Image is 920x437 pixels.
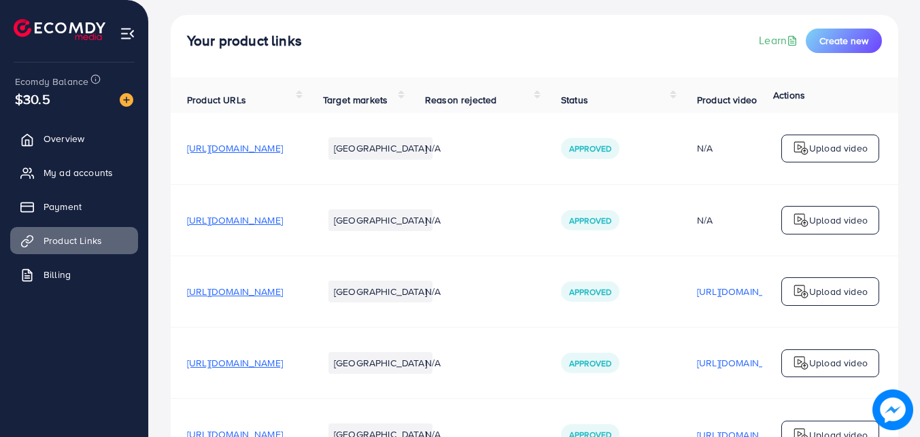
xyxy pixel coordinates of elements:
span: $30.5 [15,89,50,109]
img: image [872,389,913,430]
span: [URL][DOMAIN_NAME] [187,213,283,227]
a: Learn [759,33,800,48]
a: Billing [10,261,138,288]
p: Upload video [809,140,868,156]
img: logo [793,355,809,371]
span: [URL][DOMAIN_NAME] [187,141,283,155]
span: Reason rejected [425,93,496,107]
span: Approved [569,143,611,154]
span: Target markets [323,93,388,107]
img: image [120,93,133,107]
p: [URL][DOMAIN_NAME] [697,355,793,371]
a: Product Links [10,227,138,254]
span: Product Links [44,234,102,247]
a: My ad accounts [10,159,138,186]
li: [GEOGRAPHIC_DATA] [328,352,432,374]
img: menu [120,26,135,41]
img: logo [793,140,809,156]
button: Create new [806,29,882,53]
span: Ecomdy Balance [15,75,88,88]
img: logo [793,283,809,300]
span: [URL][DOMAIN_NAME] [187,285,283,298]
a: Overview [10,125,138,152]
li: [GEOGRAPHIC_DATA] [328,137,432,159]
li: [GEOGRAPHIC_DATA] [328,281,432,302]
p: Upload video [809,212,868,228]
span: N/A [425,141,441,155]
span: Product video [697,93,757,107]
span: Billing [44,268,71,281]
div: N/A [697,141,793,155]
h4: Your product links [187,33,302,50]
span: Actions [773,88,805,102]
span: [URL][DOMAIN_NAME] [187,356,283,370]
p: Upload video [809,283,868,300]
span: Approved [569,357,611,369]
span: Approved [569,215,611,226]
a: Payment [10,193,138,220]
span: My ad accounts [44,166,113,179]
span: Product URLs [187,93,246,107]
span: Create new [819,34,868,48]
span: N/A [425,285,441,298]
span: Payment [44,200,82,213]
p: Upload video [809,355,868,371]
span: Overview [44,132,84,145]
p: [URL][DOMAIN_NAME] [697,283,793,300]
li: [GEOGRAPHIC_DATA] [328,209,432,231]
div: N/A [697,213,793,227]
span: Status [561,93,588,107]
span: N/A [425,213,441,227]
img: logo [14,19,105,40]
span: N/A [425,356,441,370]
span: Approved [569,286,611,298]
img: logo [793,212,809,228]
